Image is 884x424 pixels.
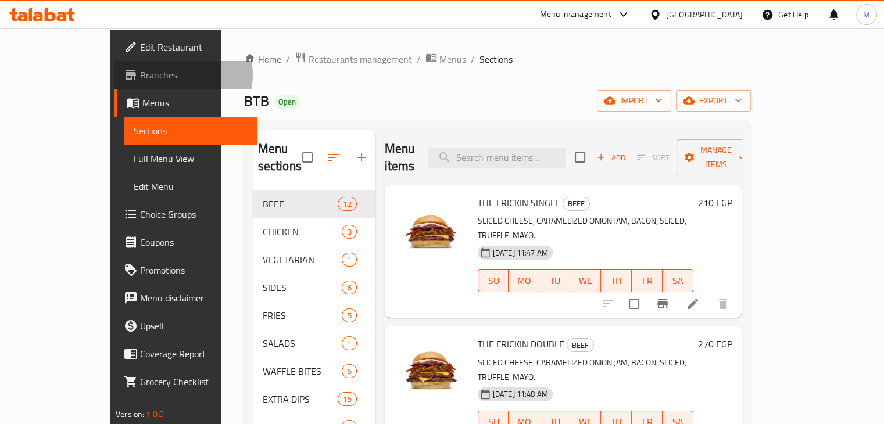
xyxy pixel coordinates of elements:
span: 5 [342,310,356,321]
span: VEGETARIAN [263,253,342,267]
div: SALADS1 [253,329,375,357]
h2: Menu sections [258,140,302,175]
span: Menu disclaimer [140,291,248,305]
span: Open [274,97,300,107]
span: Branches [140,68,248,82]
a: Choice Groups [114,200,257,228]
div: WAFFLE BITES5 [253,357,375,385]
div: CHICKEN [263,225,342,239]
span: Select section [568,145,592,170]
span: Menus [439,52,466,66]
span: FR [636,272,658,289]
a: Branches [114,61,257,89]
span: BEEF [263,197,338,211]
span: TU [544,272,566,289]
span: import [606,94,662,108]
button: WE [570,269,601,292]
a: Menus [425,52,466,67]
span: FRIES [263,308,342,322]
div: items [342,225,356,239]
div: items [342,281,356,294]
nav: breadcrumb [244,52,751,67]
button: import [597,90,671,112]
button: export [676,90,751,112]
span: Manage items [686,143,745,172]
span: Promotions [140,263,248,277]
span: SA [667,272,689,289]
span: Sections [479,52,513,66]
span: export [685,94,742,108]
button: MO [509,269,539,292]
span: Sort sections [320,143,348,171]
a: Sections [124,117,257,145]
a: Coupons [114,228,257,256]
div: Open [274,95,300,109]
span: SIDES [263,281,342,294]
span: Select to update [622,292,646,316]
span: THE FRICKIN DOUBLE [478,335,564,353]
p: SLICED CHEESE, CARAMELIZED ONION JAM, BACON, SLICED, TRUFFLE-MAYO. [478,355,693,385]
div: [GEOGRAPHIC_DATA] [666,8,743,21]
a: Menus [114,89,257,117]
span: EXTRA DIPS [263,392,338,406]
span: M [863,8,870,21]
span: Restaurants management [309,52,412,66]
button: TU [539,269,570,292]
div: FRIES5 [253,301,375,329]
button: Add section [348,143,375,171]
button: Branch-specific-item [649,290,677,318]
button: delete [709,290,737,318]
span: SALADS [263,336,342,350]
a: Full Menu View [124,145,257,173]
span: 1 [342,338,356,349]
span: Menus [142,96,248,110]
span: Grocery Checklist [140,375,248,389]
a: Grocery Checklist [114,368,257,396]
span: Upsell [140,319,248,333]
span: Edit Menu [134,179,248,193]
button: Manage items [677,139,754,175]
p: SLICED CHEESE, CARAMELIZED ONION JAM, BACON, SLICED, TRUFFLE-MAYO. [478,214,693,243]
span: Coupons [140,235,248,249]
span: THE FRICKIN SINGLE [478,194,560,211]
span: TH [606,272,627,289]
div: items [342,253,356,267]
div: SIDES6 [253,274,375,301]
a: Edit menu item [686,297,700,311]
a: Edit Restaurant [114,33,257,61]
h6: 270 EGP [698,336,732,352]
div: items [342,336,356,350]
a: Home [244,52,281,66]
li: / [417,52,421,66]
div: items [338,197,356,211]
button: FR [632,269,663,292]
span: WE [575,272,596,289]
div: BEEF12 [253,190,375,218]
span: Full Menu View [134,152,248,166]
a: Upsell [114,312,257,340]
span: BEEF [567,339,593,352]
button: SU [478,269,509,292]
span: Coverage Report [140,347,248,361]
a: Restaurants management [295,52,412,67]
div: CHICKEN3 [253,218,375,246]
span: Select section first [629,149,677,167]
span: SU [483,272,504,289]
div: Menu-management [540,8,611,21]
button: TH [601,269,632,292]
span: 1 [342,254,356,265]
span: [DATE] 11:47 AM [488,247,553,258]
a: Promotions [114,256,257,284]
span: Version: [116,407,144,422]
input: search [428,148,566,168]
img: THE FRICKIN SINGLE [394,195,468,269]
span: Edit Restaurant [140,40,248,54]
span: 15 [338,394,356,405]
span: Select all sections [295,145,320,170]
div: WAFFLE BITES [263,364,342,378]
a: Edit Menu [124,173,257,200]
